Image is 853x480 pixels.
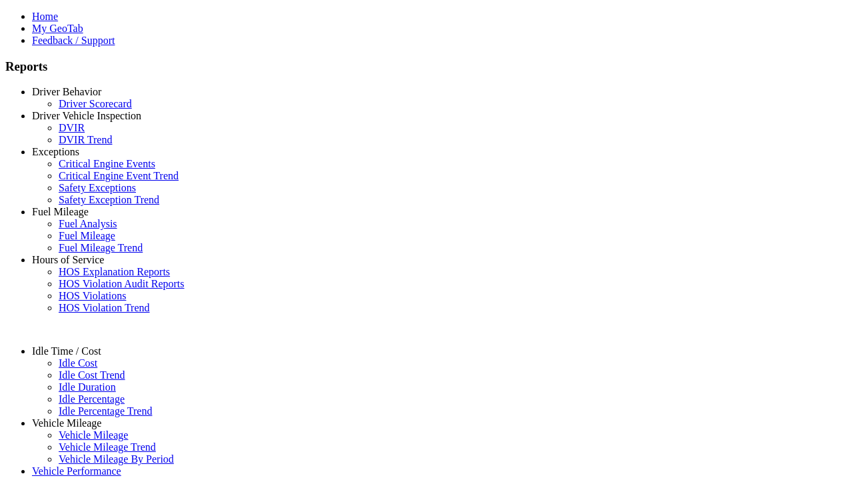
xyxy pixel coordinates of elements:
a: Vehicle Mileage [32,417,101,429]
a: Idle Percentage Trend [59,405,152,417]
a: HOS Violation Trend [59,302,150,313]
a: HOS Explanation Reports [59,266,170,277]
a: DVIR [59,122,85,133]
a: Hours of Service [32,254,104,265]
a: Idle Cost Trend [59,369,125,381]
a: HOS Violations [59,290,126,301]
a: Safety Exceptions [59,182,136,193]
a: Vehicle Performance [32,465,121,477]
a: Fuel Analysis [59,218,117,229]
a: Vehicle Mileage By Period [59,453,174,465]
a: Critical Engine Event Trend [59,170,179,181]
a: Safety Exception Trend [59,194,159,205]
a: HOS Violation Audit Reports [59,278,185,289]
a: Home [32,11,58,22]
a: Critical Engine Events [59,158,155,169]
a: Idle Cost [59,357,97,369]
a: Fuel Mileage [59,230,115,241]
a: Driver Vehicle Inspection [32,110,141,121]
h3: Reports [5,59,848,74]
a: Fuel Mileage Trend [59,242,143,253]
a: Fuel Mileage [32,206,89,217]
a: Idle Percentage [59,393,125,405]
a: Vehicle Mileage [59,429,128,441]
a: Feedback / Support [32,35,115,46]
a: Driver Scorecard [59,98,132,109]
a: Idle Duration [59,381,116,393]
a: Driver Behavior [32,86,101,97]
a: Idle Time / Cost [32,345,101,357]
a: Exceptions [32,146,79,157]
a: DVIR Trend [59,134,112,145]
a: Vehicle Mileage Trend [59,441,156,453]
a: My GeoTab [32,23,83,34]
